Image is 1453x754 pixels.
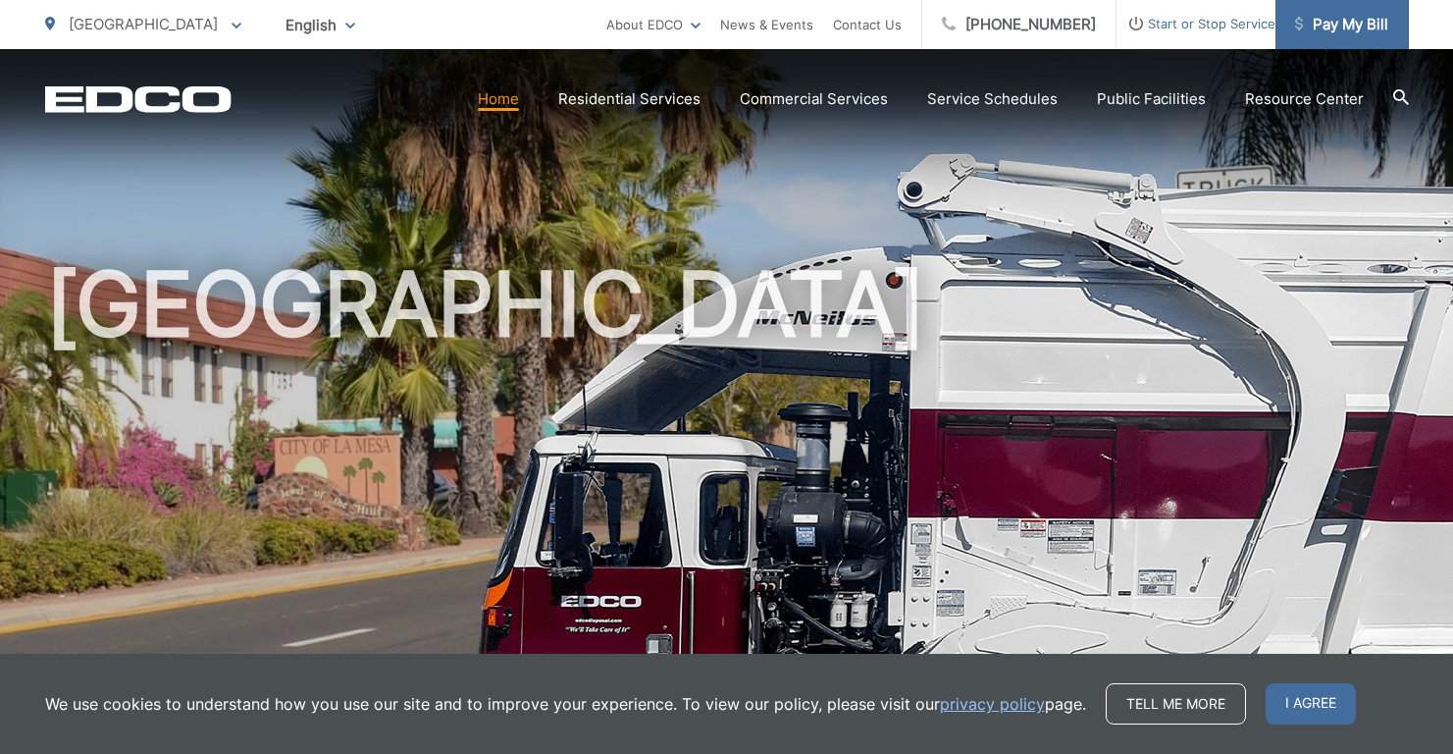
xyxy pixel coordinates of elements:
[1245,87,1364,111] a: Resource Center
[271,8,370,42] span: English
[1295,13,1388,36] span: Pay My Bill
[1097,87,1206,111] a: Public Facilities
[720,13,813,36] a: News & Events
[478,87,519,111] a: Home
[927,87,1058,111] a: Service Schedules
[1106,683,1246,725] a: Tell me more
[833,13,902,36] a: Contact Us
[45,85,232,113] a: EDCD logo. Return to the homepage.
[558,87,701,111] a: Residential Services
[606,13,701,36] a: About EDCO
[940,692,1045,716] a: privacy policy
[69,15,218,33] span: [GEOGRAPHIC_DATA]
[740,87,888,111] a: Commercial Services
[1266,683,1356,725] span: I agree
[45,692,1086,716] p: We use cookies to understand how you use our site and to improve your experience. To view our pol...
